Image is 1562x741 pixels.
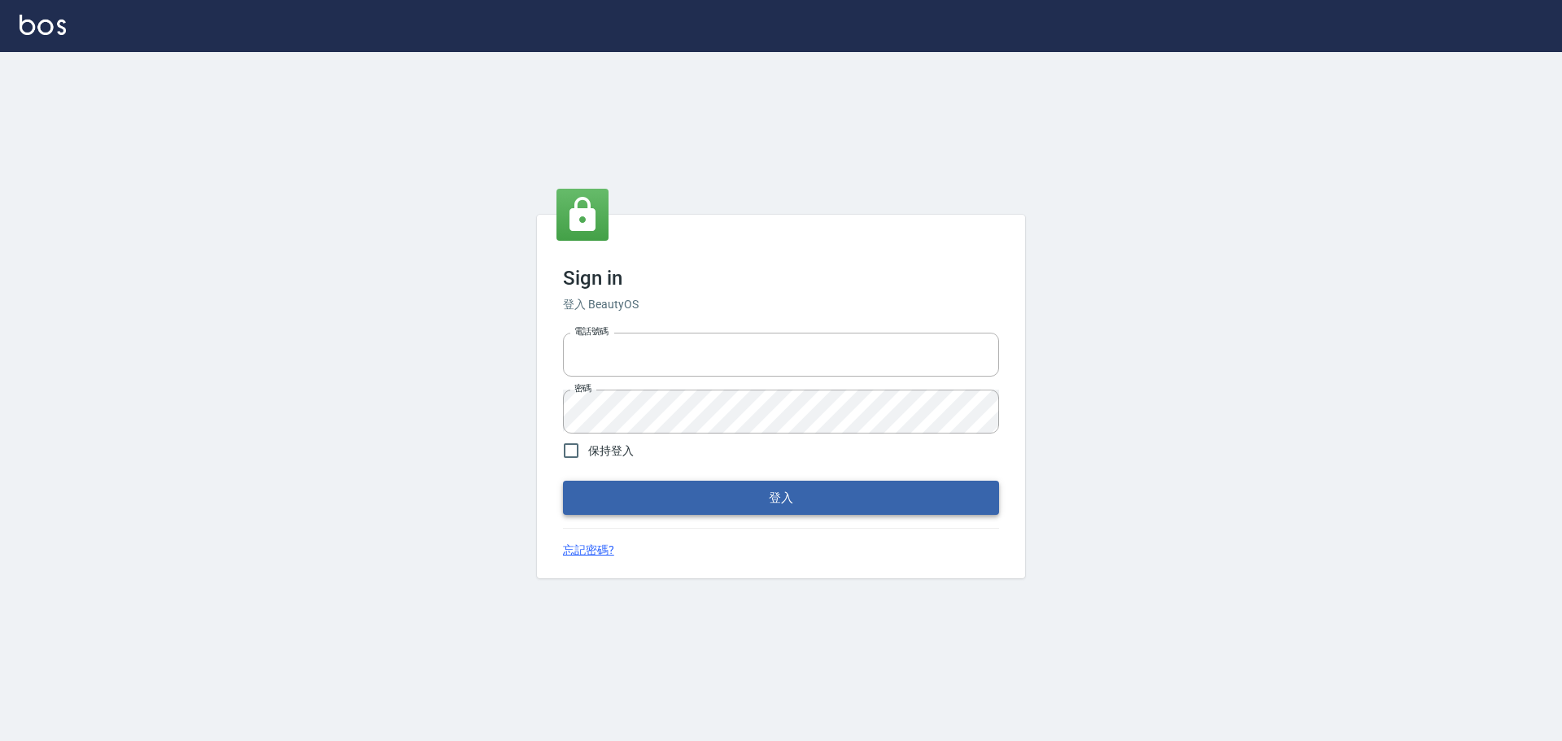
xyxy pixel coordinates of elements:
span: 保持登入 [588,442,634,460]
label: 密碼 [574,382,591,394]
img: Logo [20,15,66,35]
a: 忘記密碼? [563,542,614,559]
button: 登入 [563,481,999,515]
h6: 登入 BeautyOS [563,296,999,313]
h3: Sign in [563,267,999,290]
label: 電話號碼 [574,325,609,338]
